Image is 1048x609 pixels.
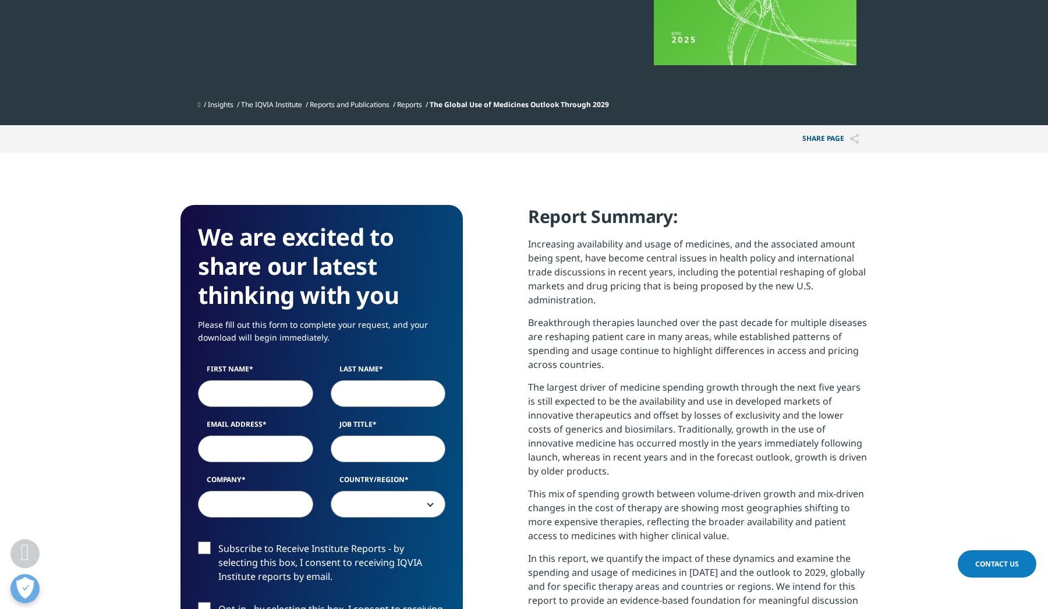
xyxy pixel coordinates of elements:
h4: Report Summary: [528,205,868,237]
button: Open Preferences [10,574,40,603]
label: Last Name [331,364,446,380]
a: The IQVIA Institute [241,100,302,109]
label: Company [198,475,313,491]
label: First Name [198,364,313,380]
p: Share PAGE [794,125,868,153]
a: Reports [397,100,422,109]
label: Subscribe to Receive Institute Reports - by selecting this box, I consent to receiving IQVIA Inst... [198,541,445,590]
a: Contact Us [958,550,1036,578]
p: This mix of spending growth between volume-driven growth and mix-driven changes in the cost of th... [528,487,868,551]
p: The largest driver of medicine spending growth through the next five years is still expected to b... [528,380,868,487]
p: Breakthrough therapies launched over the past decade for multiple diseases are reshaping patient ... [528,316,868,380]
span: The Global Use of Medicines Outlook Through 2029 [430,100,609,109]
h3: We are excited to share our latest thinking with you [198,222,445,310]
label: Country/Region [331,475,446,491]
a: Insights [208,100,233,109]
p: Increasing availability and usage of medicines, and the associated amount being spent, have becom... [528,237,868,316]
img: Share PAGE [850,134,859,144]
p: Please fill out this form to complete your request, and your download will begin immediately. [198,318,445,353]
label: Email Address [198,419,313,435]
label: Job Title [331,419,446,435]
button: Share PAGEShare PAGE [794,125,868,153]
span: Contact Us [975,559,1019,569]
a: Reports and Publications [310,100,390,109]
